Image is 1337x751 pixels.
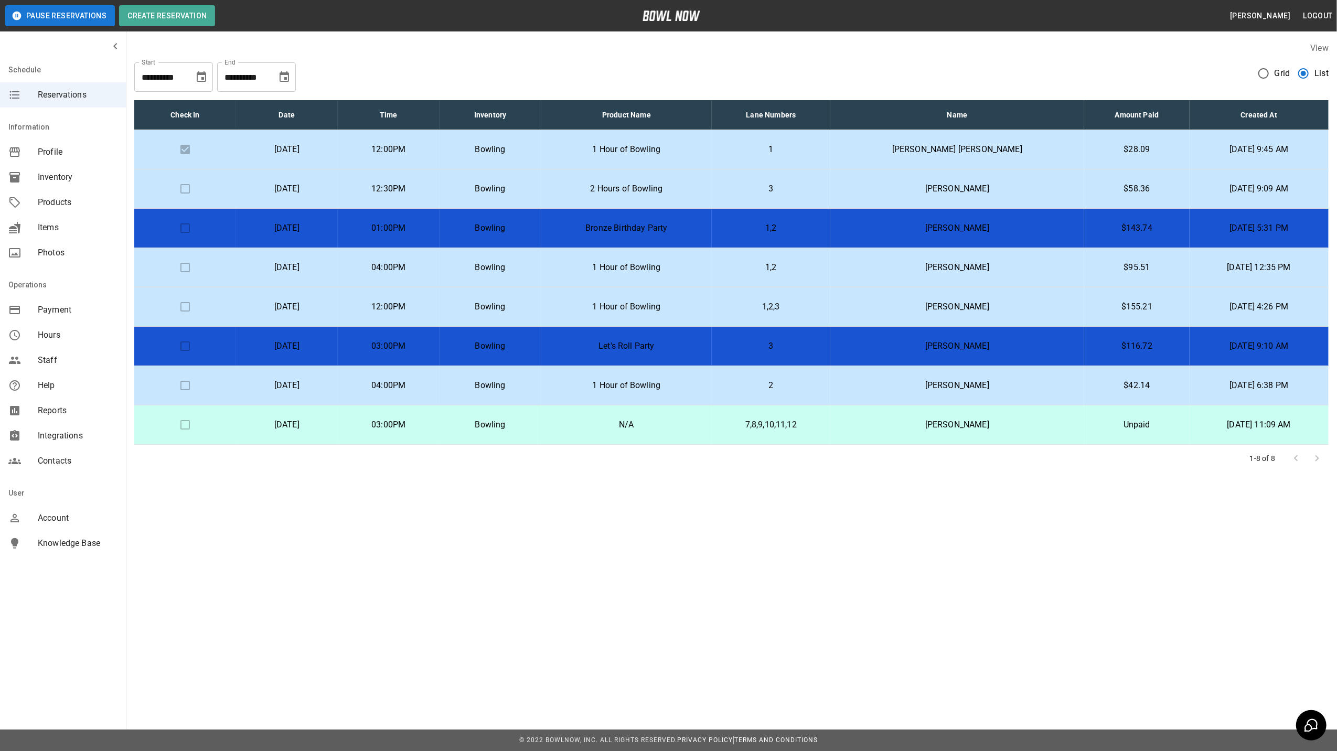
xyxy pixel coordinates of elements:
[1093,222,1181,234] p: $143.74
[839,340,1076,352] p: [PERSON_NAME]
[839,301,1076,313] p: [PERSON_NAME]
[1198,419,1320,431] p: [DATE] 11:09 AM
[1093,340,1181,352] p: $116.72
[550,261,704,274] p: 1 Hour of Bowling
[1093,379,1181,392] p: $42.14
[1198,261,1320,274] p: [DATE] 12:35 PM
[244,419,329,431] p: [DATE]
[1314,67,1329,80] span: List
[38,537,117,550] span: Knowledge Base
[38,455,117,467] span: Contacts
[440,100,541,130] th: Inventory
[38,171,117,184] span: Inventory
[244,340,329,352] p: [DATE]
[839,222,1076,234] p: [PERSON_NAME]
[1198,222,1320,234] p: [DATE] 5:31 PM
[346,419,431,431] p: 03:00PM
[734,736,818,744] a: Terms and Conditions
[346,301,431,313] p: 12:00PM
[1093,419,1181,431] p: Unpaid
[839,419,1076,431] p: [PERSON_NAME]
[720,261,821,274] p: 1,2
[1310,43,1329,53] label: View
[244,143,329,156] p: [DATE]
[1275,67,1290,80] span: Grid
[346,340,431,352] p: 03:00PM
[839,379,1076,392] p: [PERSON_NAME]
[839,183,1076,195] p: [PERSON_NAME]
[38,89,117,101] span: Reservations
[5,5,115,26] button: Pause Reservations
[38,379,117,392] span: Help
[550,340,704,352] p: Let's Roll Party
[519,736,677,744] span: © 2022 BowlNow, Inc. All Rights Reserved.
[1093,301,1181,313] p: $155.21
[244,183,329,195] p: [DATE]
[244,301,329,313] p: [DATE]
[448,340,533,352] p: Bowling
[134,100,236,130] th: Check In
[346,379,431,392] p: 04:00PM
[448,183,533,195] p: Bowling
[38,329,117,341] span: Hours
[1198,301,1320,313] p: [DATE] 4:26 PM
[720,419,821,431] p: 7,8,9,10,11,12
[338,100,440,130] th: Time
[244,379,329,392] p: [DATE]
[550,379,704,392] p: 1 Hour of Bowling
[38,146,117,158] span: Profile
[550,419,704,431] p: N/A
[448,379,533,392] p: Bowling
[550,183,704,195] p: 2 Hours of Bowling
[38,246,117,259] span: Photos
[550,222,704,234] p: Bronze Birthday Party
[448,301,533,313] p: Bowling
[346,143,431,156] p: 12:00PM
[1190,100,1329,130] th: Created At
[1198,340,1320,352] p: [DATE] 9:10 AM
[550,301,704,313] p: 1 Hour of Bowling
[119,5,215,26] button: Create Reservation
[677,736,733,744] a: Privacy Policy
[1198,183,1320,195] p: [DATE] 9:09 AM
[1198,379,1320,392] p: [DATE] 6:38 PM
[346,222,431,234] p: 01:00PM
[38,221,117,234] span: Items
[550,143,704,156] p: 1 Hour of Bowling
[1299,6,1337,26] button: Logout
[720,340,821,352] p: 3
[448,222,533,234] p: Bowling
[839,261,1076,274] p: [PERSON_NAME]
[448,143,533,156] p: Bowling
[244,222,329,234] p: [DATE]
[38,196,117,209] span: Products
[1226,6,1295,26] button: [PERSON_NAME]
[720,222,821,234] p: 1,2
[1093,143,1181,156] p: $28.09
[720,143,821,156] p: 1
[720,379,821,392] p: 2
[830,100,1085,130] th: Name
[720,183,821,195] p: 3
[236,100,338,130] th: Date
[541,100,712,130] th: Product Name
[274,67,295,88] button: Choose date, selected date is Oct 20, 2025
[720,301,821,313] p: 1,2,3
[448,419,533,431] p: Bowling
[1084,100,1189,130] th: Amount Paid
[839,143,1076,156] p: [PERSON_NAME] [PERSON_NAME]
[1093,183,1181,195] p: $58.36
[346,183,431,195] p: 12:30PM
[1198,143,1320,156] p: [DATE] 9:45 AM
[38,430,117,442] span: Integrations
[38,304,117,316] span: Payment
[38,404,117,417] span: Reports
[448,261,533,274] p: Bowling
[643,10,700,21] img: logo
[38,354,117,367] span: Staff
[346,261,431,274] p: 04:00PM
[1093,261,1181,274] p: $95.51
[191,67,212,88] button: Choose date, selected date is Sep 20, 2025
[244,261,329,274] p: [DATE]
[1250,453,1275,464] p: 1-8 of 8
